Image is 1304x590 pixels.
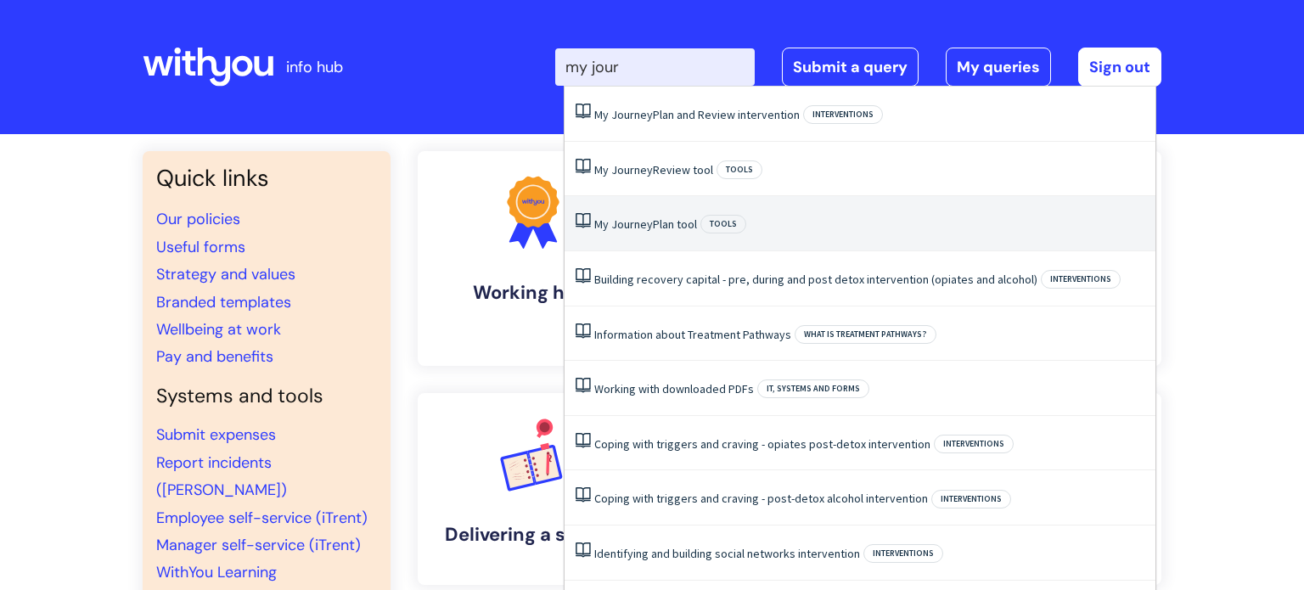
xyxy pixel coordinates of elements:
span: Journey [611,216,653,232]
a: Working here [418,151,649,366]
a: Sign out [1078,48,1161,87]
h4: Systems and tools [156,385,377,408]
a: My queries [946,48,1051,87]
a: My JourneyPlan and Review intervention [594,107,800,122]
span: My [594,216,609,232]
span: Interventions [863,544,943,563]
a: Pay and benefits [156,346,273,367]
h3: Quick links [156,165,377,192]
a: My JourneyPlan tool [594,216,697,232]
a: Submit expenses [156,424,276,445]
a: Delivering a service [418,393,649,585]
a: Employee self-service (iTrent) [156,508,368,528]
a: Useful forms [156,237,245,257]
p: info hub [286,53,343,81]
span: Tools [717,160,762,179]
span: IT, systems and forms [757,379,869,398]
a: Branded templates [156,292,291,312]
h4: Delivering a service [431,524,635,546]
h4: Working here [431,282,635,304]
a: Wellbeing at work [156,319,281,340]
a: Submit a query [782,48,919,87]
span: Interventions [931,490,1011,509]
span: Interventions [934,435,1014,453]
a: Information about Treatment Pathways [594,327,791,342]
a: My JourneyReview tool [594,162,713,177]
span: Interventions [803,105,883,124]
a: Manager self-service (iTrent) [156,535,361,555]
span: My [594,162,609,177]
span: Journey [611,162,653,177]
a: Report incidents ([PERSON_NAME]) [156,452,287,500]
span: What is Treatment Pathways? [795,325,936,344]
span: Journey [611,107,653,122]
input: Search [555,48,755,86]
a: Identifying and building social networks intervention [594,546,860,561]
span: Interventions [1041,270,1121,289]
div: | - [555,48,1161,87]
a: Coping with triggers and craving - post-detox alcohol intervention [594,491,928,506]
a: Building recovery capital - pre, during and post detox intervention (opiates and alcohol) [594,272,1037,287]
a: WithYou Learning [156,562,277,582]
a: Strategy and values [156,264,295,284]
span: Tools [700,215,746,233]
span: My [594,107,609,122]
a: Working with downloaded PDFs [594,381,754,396]
a: Our policies [156,209,240,229]
a: Coping with triggers and craving - opiates post-detox intervention [594,436,930,452]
